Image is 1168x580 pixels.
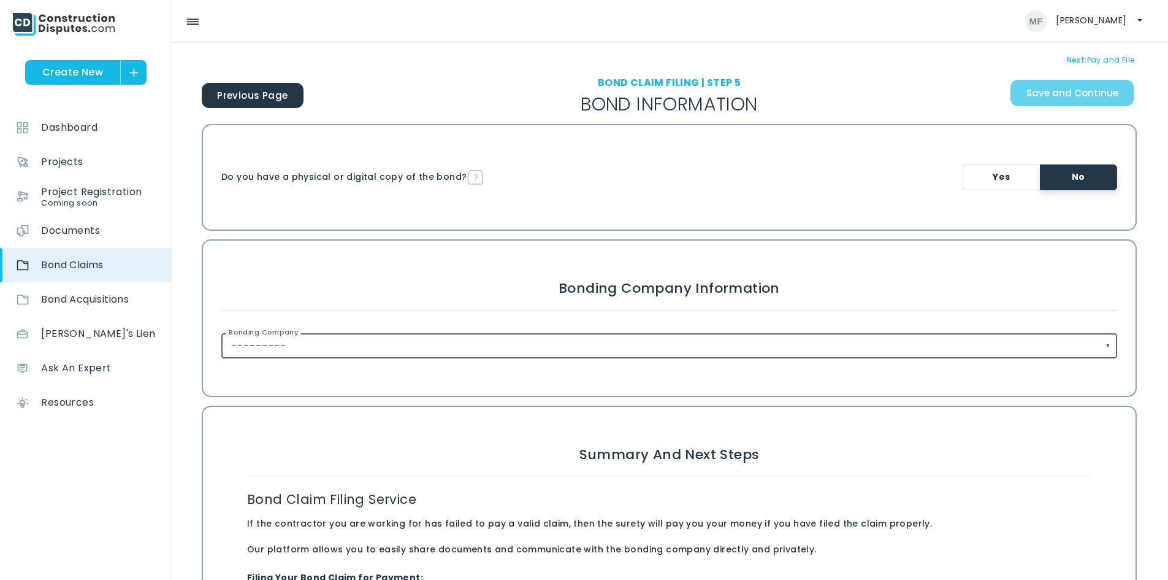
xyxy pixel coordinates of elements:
[1040,164,1117,191] label: No
[41,175,142,209] p: Project Registration
[247,434,1091,476] h3: Summary and Next Steps
[17,214,172,248] a: Documents
[41,214,100,248] span: Documents
[41,186,97,220] small: Coming soon
[1056,14,1126,26] span: [PERSON_NAME]
[1107,521,1168,580] iframe: Chat Widget
[221,170,670,185] p: Do you have a physical or digital copy of the bond?
[41,351,111,385] span: Ask An Expert
[435,93,903,115] h2: Bond Information
[17,110,172,145] a: Dashboard
[1064,55,1137,68] div: Pay and File
[1067,55,1087,65] strong: Next:
[41,385,94,420] span: Resources
[217,89,288,102] span: Previous Page
[25,60,121,85] span: Create New
[41,248,103,282] span: Bond Claims
[17,282,172,317] a: Bond Acquisitions
[17,385,172,420] a: Resources
[41,145,83,179] span: Projects
[13,13,115,36] img: CD-logo-dark.svg
[41,110,97,145] span: Dashboard
[226,328,301,338] label: Bonding Company
[17,351,172,385] a: Ask An Expert
[41,317,155,351] span: [PERSON_NAME]'s Lien
[247,516,1091,561] p: If the contractor you are working for has failed to pay a valid claim, then the surety will pay y...
[435,77,903,88] h1: BOND CLAIM FILING | Step 5
[17,317,172,351] a: [PERSON_NAME]'s Lien
[963,164,1040,191] label: Yes
[202,83,303,108] a: Previous Page
[17,248,172,282] a: Bond Claims
[221,268,1117,310] h3: Bonding Company Information
[17,145,172,179] a: Projects
[41,282,129,317] span: Bond Acquisitions
[247,489,1091,507] h4: Bond Claim Filing Service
